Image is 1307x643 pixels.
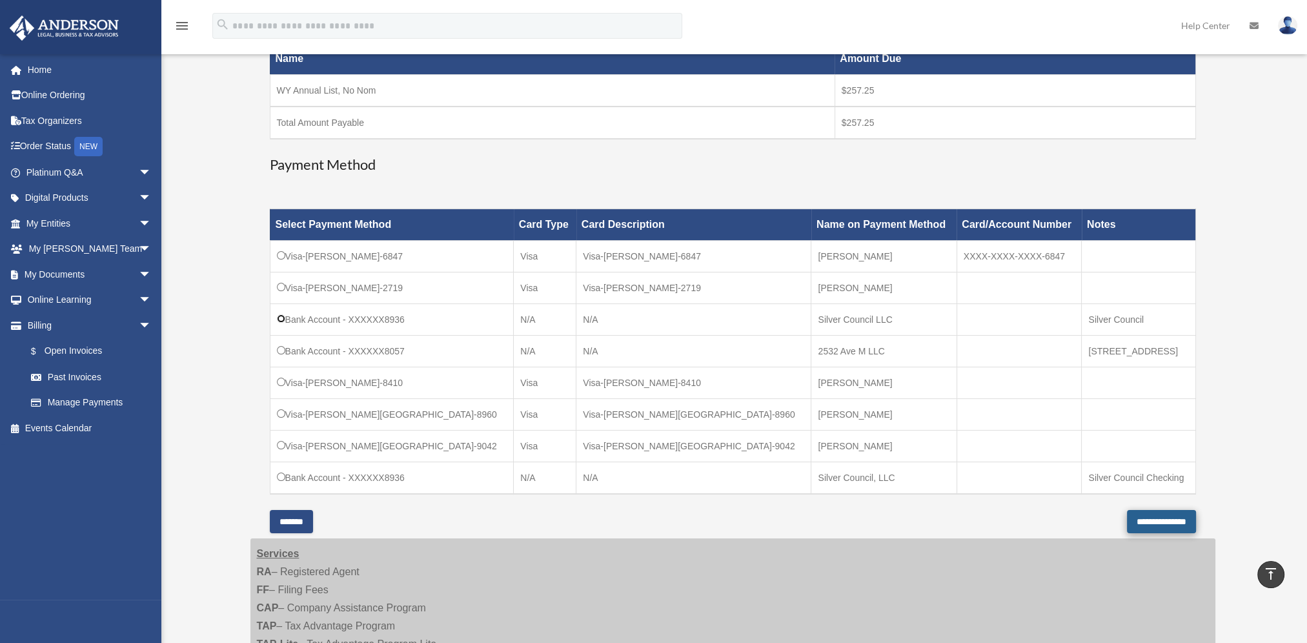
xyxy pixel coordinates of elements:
[514,336,576,367] td: N/A
[576,272,811,304] td: Visa-[PERSON_NAME]-2719
[1082,462,1195,495] td: Silver Council Checking
[514,272,576,304] td: Visa
[1082,304,1195,336] td: Silver Council
[139,312,165,339] span: arrow_drop_down
[270,43,835,75] th: Name
[514,399,576,431] td: Visa
[270,367,514,399] td: Visa-[PERSON_NAME]-8410
[257,620,277,631] strong: TAP
[257,584,270,595] strong: FF
[1278,16,1297,35] img: User Pic
[576,336,811,367] td: N/A
[9,287,171,313] a: Online Learningarrow_drop_down
[9,210,171,236] a: My Entitiesarrow_drop_down
[811,336,957,367] td: 2532 Ave M LLC
[139,185,165,212] span: arrow_drop_down
[576,367,811,399] td: Visa-[PERSON_NAME]-8410
[514,209,576,241] th: Card Type
[576,241,811,272] td: Visa-[PERSON_NAME]-6847
[9,261,171,287] a: My Documentsarrow_drop_down
[9,57,171,83] a: Home
[1257,561,1284,588] a: vertical_align_top
[18,364,165,390] a: Past Invoices
[174,18,190,34] i: menu
[9,134,171,160] a: Order StatusNEW
[139,159,165,186] span: arrow_drop_down
[811,209,957,241] th: Name on Payment Method
[9,415,171,441] a: Events Calendar
[9,108,171,134] a: Tax Organizers
[576,462,811,495] td: N/A
[957,209,1082,241] th: Card/Account Number
[811,367,957,399] td: [PERSON_NAME]
[257,602,279,613] strong: CAP
[74,137,103,156] div: NEW
[957,241,1082,272] td: XXXX-XXXX-XXXX-6847
[270,431,514,462] td: Visa-[PERSON_NAME][GEOGRAPHIC_DATA]-9042
[139,261,165,288] span: arrow_drop_down
[38,343,45,360] span: $
[257,548,299,559] strong: Services
[576,209,811,241] th: Card Description
[811,272,957,304] td: [PERSON_NAME]
[1263,566,1279,582] i: vertical_align_top
[514,304,576,336] td: N/A
[270,336,514,367] td: Bank Account - XXXXXX8057
[174,23,190,34] a: menu
[9,236,171,262] a: My [PERSON_NAME] Teamarrow_drop_down
[18,338,158,365] a: $Open Invoices
[811,431,957,462] td: [PERSON_NAME]
[1082,209,1195,241] th: Notes
[270,462,514,495] td: Bank Account - XXXXXX8936
[270,399,514,431] td: Visa-[PERSON_NAME][GEOGRAPHIC_DATA]-8960
[9,159,171,185] a: Platinum Q&Aarrow_drop_down
[576,399,811,431] td: Visa-[PERSON_NAME][GEOGRAPHIC_DATA]-8960
[139,236,165,263] span: arrow_drop_down
[1082,336,1195,367] td: [STREET_ADDRESS]
[270,75,835,107] td: WY Annual List, No Nom
[6,15,123,41] img: Anderson Advisors Platinum Portal
[514,431,576,462] td: Visa
[9,83,171,108] a: Online Ordering
[811,241,957,272] td: [PERSON_NAME]
[270,304,514,336] td: Bank Account - XXXXXX8936
[811,399,957,431] td: [PERSON_NAME]
[270,241,514,272] td: Visa-[PERSON_NAME]-6847
[18,390,165,416] a: Manage Payments
[9,312,165,338] a: Billingarrow_drop_down
[835,75,1195,107] td: $257.25
[576,304,811,336] td: N/A
[514,241,576,272] td: Visa
[835,107,1195,139] td: $257.25
[216,17,230,32] i: search
[9,185,171,211] a: Digital Productsarrow_drop_down
[514,367,576,399] td: Visa
[270,209,514,241] th: Select Payment Method
[270,107,835,139] td: Total Amount Payable
[811,462,957,495] td: Silver Council, LLC
[835,43,1195,75] th: Amount Due
[270,272,514,304] td: Visa-[PERSON_NAME]-2719
[811,304,957,336] td: Silver Council LLC
[576,431,811,462] td: Visa-[PERSON_NAME][GEOGRAPHIC_DATA]-9042
[514,462,576,495] td: N/A
[270,155,1196,175] h3: Payment Method
[139,210,165,237] span: arrow_drop_down
[139,287,165,314] span: arrow_drop_down
[257,566,272,577] strong: RA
